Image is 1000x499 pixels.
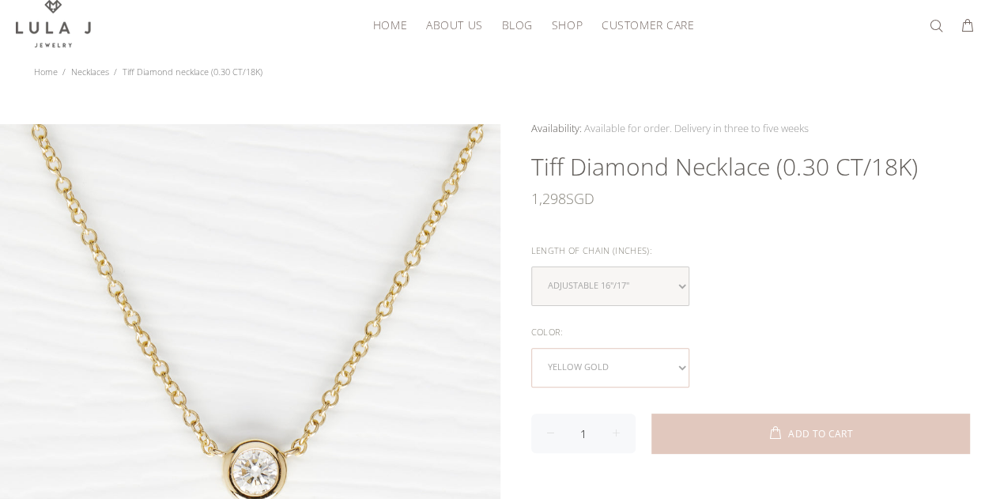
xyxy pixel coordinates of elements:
[592,13,694,37] a: CUSTOMER CARE
[123,66,262,77] span: Tiff Diamond necklace (0.30 CT/18K)
[531,183,566,214] span: 1,298
[542,13,592,37] a: SHOP
[373,19,407,31] span: HOME
[426,19,482,31] span: ABOUT US
[364,13,417,37] a: HOME
[417,13,492,37] a: ABOUT US
[531,322,970,342] div: Color:
[501,19,532,31] span: BLOG
[71,66,109,77] a: Necklaces
[584,121,809,135] span: Available for order. Delivery in three to five weeks
[531,240,970,261] div: Length of Chain (inches):
[531,121,582,135] span: Availability:
[531,151,970,183] h1: Tiff Diamond necklace (0.30 CT/18K)
[34,66,58,77] a: Home
[552,19,583,31] span: SHOP
[492,13,542,37] a: BLOG
[602,19,694,31] span: CUSTOMER CARE
[651,414,970,453] button: ADD TO CART
[531,183,970,214] div: SGD
[788,429,853,439] span: ADD TO CART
